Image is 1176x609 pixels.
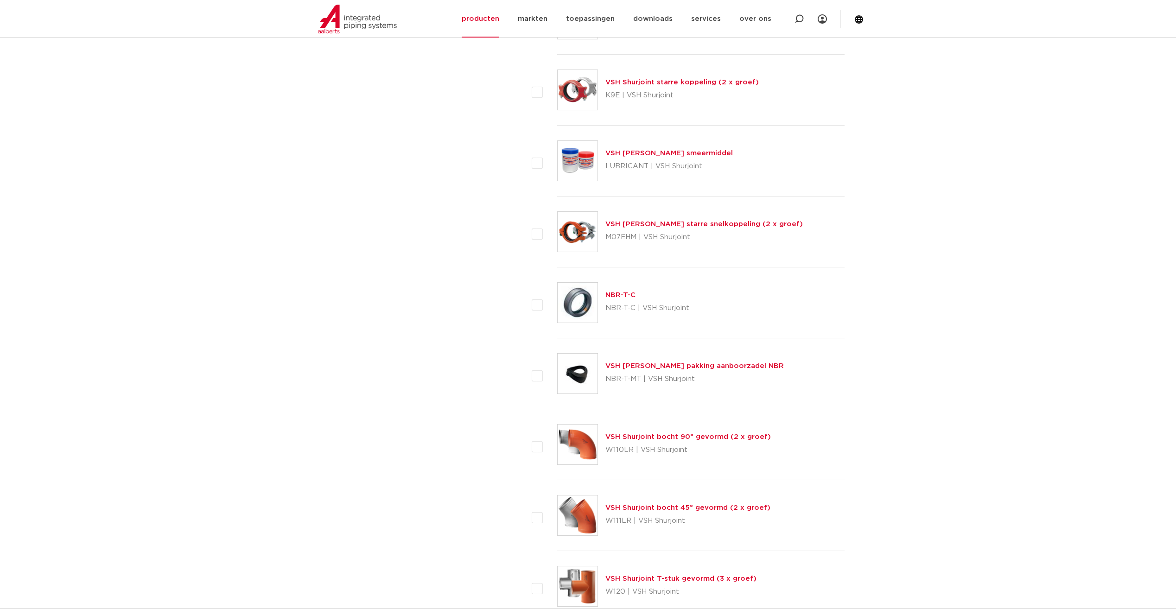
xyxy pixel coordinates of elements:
a: VSH Shurjoint bocht 90° gevormd (2 x groef) [605,433,771,440]
a: VSH [PERSON_NAME] smeermiddel [605,150,733,157]
p: W120 | VSH Shurjoint [605,584,756,599]
a: NBR-T-C [605,292,636,298]
a: VSH Shurjoint starre koppeling (2 x groef) [605,79,759,86]
a: VSH Shurjoint bocht 45° gevormd (2 x groef) [605,504,770,511]
p: K9E | VSH Shurjoint [605,88,759,103]
img: Thumbnail for VSH Shurjoint bocht 90° gevormd (2 x groef) [558,425,598,464]
p: LUBRICANT | VSH Shurjoint [605,159,733,174]
a: VSH [PERSON_NAME] starre snelkoppeling (2 x groef) [605,221,803,228]
img: Thumbnail for VSH Shurjoint T-stuk gevormd (3 x groef) [558,566,598,606]
a: VSH Shurjoint T-stuk gevormd (3 x groef) [605,575,756,582]
img: Thumbnail for NBR-T-C [558,283,598,323]
a: VSH [PERSON_NAME] pakking aanboorzadel NBR [605,362,784,369]
img: Thumbnail for VSH Shurjoint starre koppeling (2 x groef) [558,70,598,110]
img: Thumbnail for VSH Shurjoint smeermiddel [558,141,598,181]
img: Thumbnail for VSH Shurjoint bocht 45° gevormd (2 x groef) [558,495,598,535]
p: M07EHM | VSH Shurjoint [605,230,803,245]
p: NBR-T-MT | VSH Shurjoint [605,372,784,387]
p: NBR-T-C | VSH Shurjoint [605,301,689,316]
p: W110LR | VSH Shurjoint [605,443,771,457]
img: Thumbnail for VSH Shurjoint starre snelkoppeling (2 x groef) [558,212,598,252]
p: W111LR | VSH Shurjoint [605,514,770,528]
img: Thumbnail for VSH Shurjoint pakking aanboorzadel NBR [558,354,598,393]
